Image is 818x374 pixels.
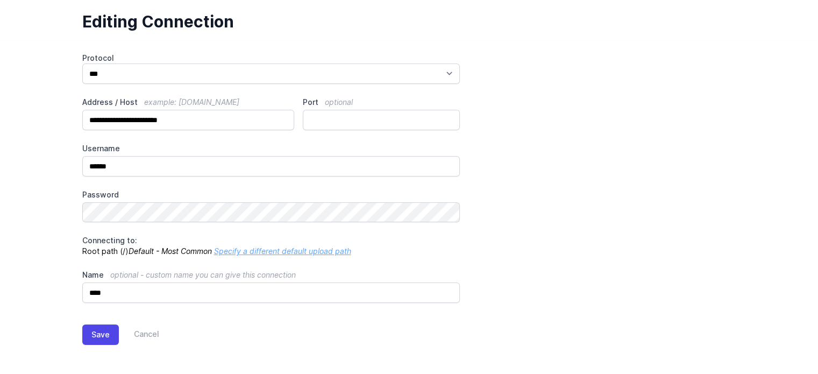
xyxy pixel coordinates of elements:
iframe: Drift Widget Chat Controller [764,320,805,361]
a: Cancel [119,324,159,345]
label: Protocol [82,53,460,63]
label: Port [303,97,460,108]
label: Username [82,143,460,154]
span: optional - custom name you can give this connection [110,270,296,279]
button: Save [82,324,119,345]
h1: Editing Connection [82,12,728,31]
p: Root path (/) [82,235,460,257]
i: Default - Most Common [129,246,212,256]
a: Specify a different default upload path [214,246,351,256]
span: example: [DOMAIN_NAME] [144,97,239,107]
span: optional [325,97,353,107]
label: Name [82,270,460,280]
label: Address / Host [82,97,295,108]
label: Password [82,189,460,200]
span: Connecting to: [82,236,137,245]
